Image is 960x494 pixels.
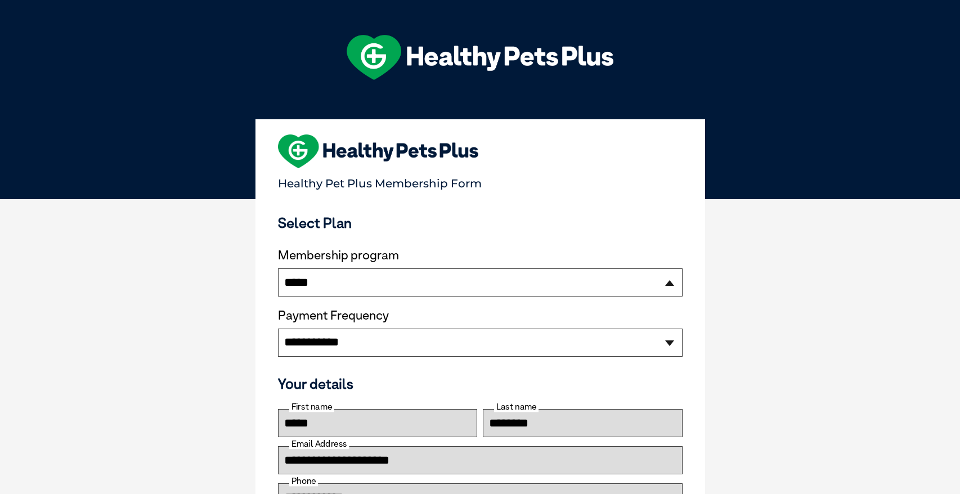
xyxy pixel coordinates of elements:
[278,248,683,263] label: Membership program
[347,35,613,80] img: hpp-logo-landscape-green-white.png
[278,134,479,168] img: heart-shape-hpp-logo-large.png
[494,402,539,412] label: Last name
[289,439,349,449] label: Email Address
[278,214,683,231] h3: Select Plan
[278,375,683,392] h3: Your details
[278,308,389,323] label: Payment Frequency
[278,172,683,190] p: Healthy Pet Plus Membership Form
[289,476,318,486] label: Phone
[289,402,334,412] label: First name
